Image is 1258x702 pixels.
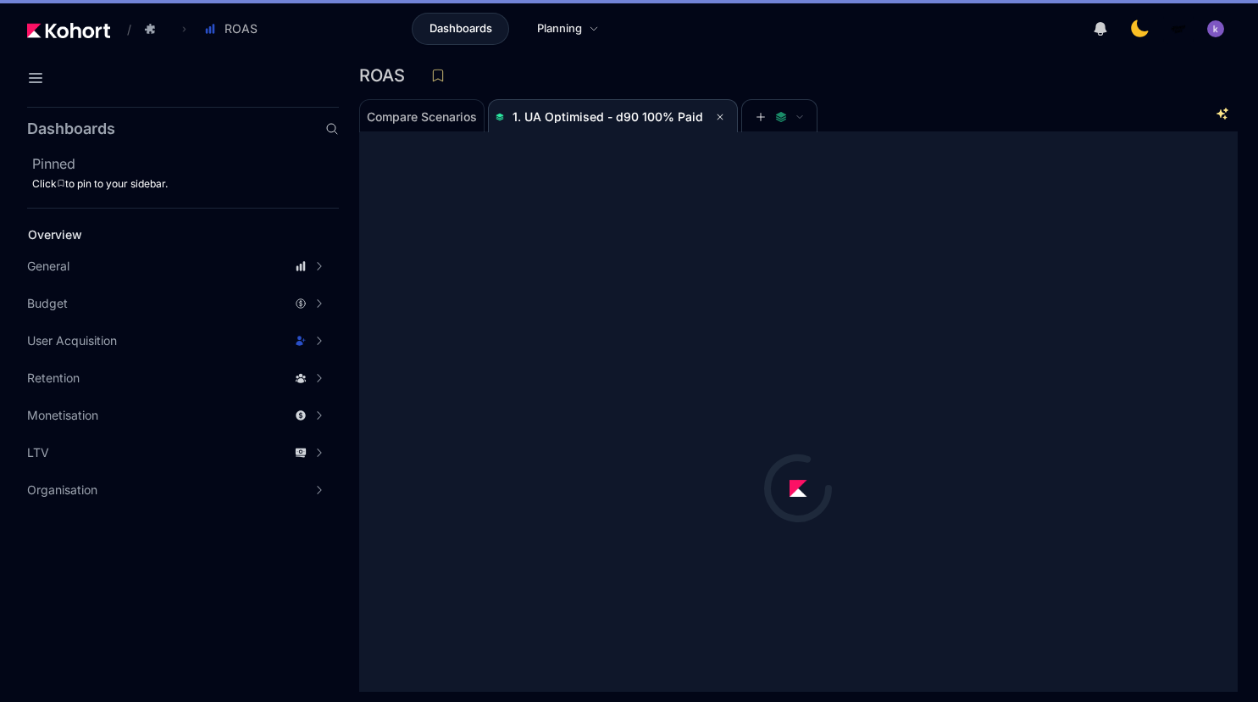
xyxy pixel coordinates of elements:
[32,177,339,191] div: Click to pin to your sidebar.
[27,482,97,499] span: Organisation
[359,67,415,84] h3: ROAS
[412,13,509,45] a: Dashboards
[27,332,117,349] span: User Acquisition
[27,295,68,312] span: Budget
[513,109,703,124] span: 1. UA Optimised - d90 100% Paid
[27,23,110,38] img: Kohort logo
[27,370,80,387] span: Retention
[179,22,190,36] span: ›
[519,13,617,45] a: Planning
[22,222,310,248] a: Overview
[27,258,69,275] span: General
[429,20,492,37] span: Dashboards
[537,20,582,37] span: Planning
[32,153,339,174] h2: Pinned
[27,407,98,424] span: Monetisation
[114,20,131,38] span: /
[27,121,115,136] h2: Dashboards
[28,227,82,242] span: Overview
[1170,20,1187,37] img: logo_MoneyTimeLogo_1_20250619094856634230.png
[27,444,49,461] span: LTV
[367,111,477,123] span: Compare Scenarios
[195,14,275,43] button: ROAS
[224,20,258,37] span: ROAS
